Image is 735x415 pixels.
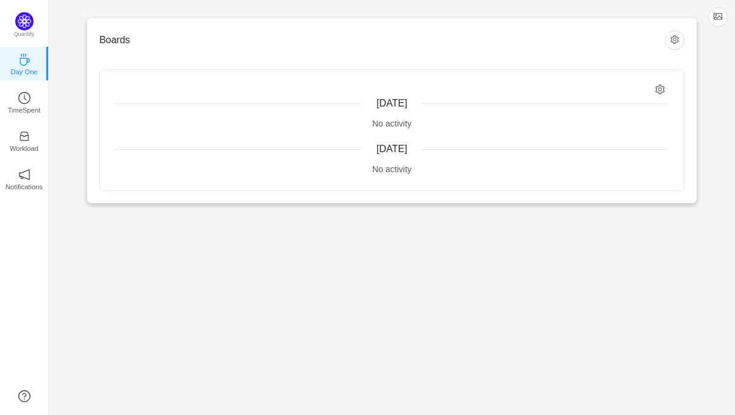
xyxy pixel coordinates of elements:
button: icon: picture [708,7,728,27]
i: icon: inbox [18,130,30,142]
button: icon: setting [665,30,684,50]
p: Notifications [5,181,43,192]
h3: Boards [99,34,665,46]
a: icon: coffeeDay One [18,57,30,69]
p: Day One [10,66,37,77]
i: icon: coffee [18,54,30,66]
a: icon: inboxWorkload [18,134,30,146]
img: Quantify [15,12,34,30]
span: [DATE] [377,144,407,154]
span: [DATE] [377,98,407,108]
a: icon: notificationNotifications [18,172,30,184]
p: TimeSpent [8,105,41,116]
a: icon: clock-circleTimeSpent [18,96,30,108]
a: icon: question-circle [18,390,30,402]
i: icon: setting [655,85,666,95]
div: No activity [115,163,669,176]
p: Quantify [14,30,35,39]
div: No activity [115,117,669,130]
i: icon: clock-circle [18,92,30,104]
p: Workload [10,143,38,154]
i: icon: notification [18,169,30,181]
